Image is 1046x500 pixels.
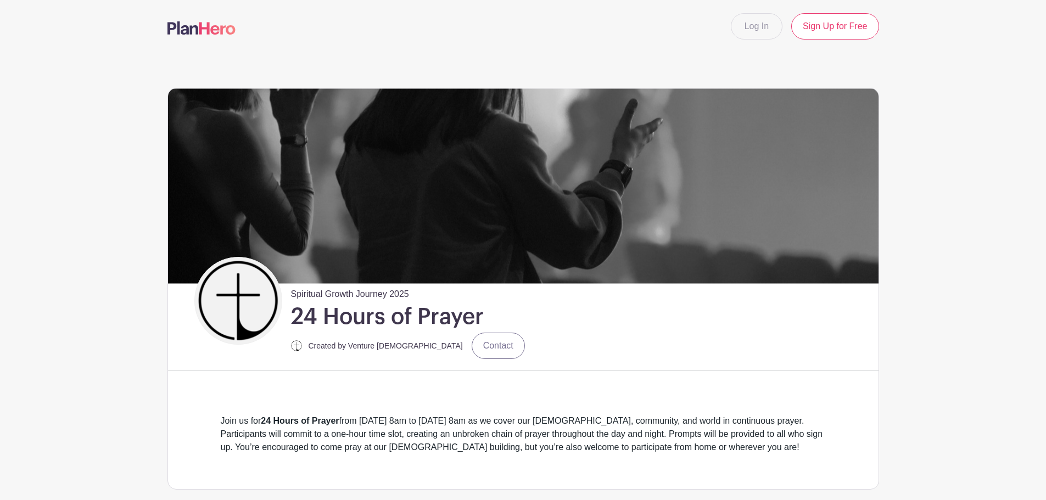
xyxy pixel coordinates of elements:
[221,414,826,454] div: Join us for from [DATE] 8am to [DATE] 8am as we cover our [DEMOGRAPHIC_DATA], community, and worl...
[261,416,339,425] strong: 24 Hours of Prayer
[197,260,279,342] img: VCC_CrossOnly_Black.png
[168,88,879,283] img: worshipnight-16.jpg
[291,283,409,301] span: Spiritual Growth Journey 2025
[472,333,525,359] a: Contact
[309,341,463,350] small: Created by Venture [DEMOGRAPHIC_DATA]
[791,13,879,40] a: Sign Up for Free
[291,340,302,351] img: VCC_CrossOnly_Black.png
[291,303,484,330] h1: 24 Hours of Prayer
[167,21,236,35] img: logo-507f7623f17ff9eddc593b1ce0a138ce2505c220e1c5a4e2b4648c50719b7d32.svg
[731,13,782,40] a: Log In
